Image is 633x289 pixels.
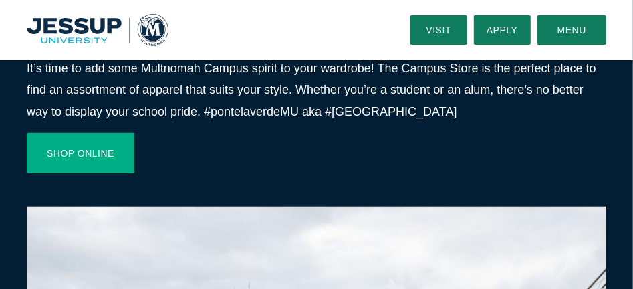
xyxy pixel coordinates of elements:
a: Visit [410,15,467,45]
p: It’s time to add some Multnomah Campus spirit to your wardrobe! The Campus Store is the perfect p... [27,58,606,122]
button: Menu [537,15,606,45]
img: Multnomah University Logo [27,14,168,45]
a: Shop Online [27,133,134,173]
a: Home [27,14,168,45]
a: Apply [474,15,531,45]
